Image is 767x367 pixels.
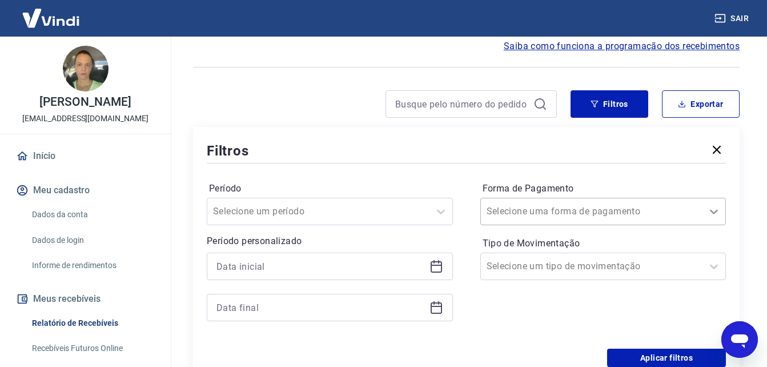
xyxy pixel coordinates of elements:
[721,321,758,358] iframe: Botão para abrir a janela de mensagens
[39,96,131,108] p: [PERSON_NAME]
[27,312,157,335] a: Relatório de Recebíveis
[504,39,740,53] a: Saiba como funciona a programação dos recebimentos
[14,143,157,169] a: Início
[483,237,724,250] label: Tipo de Movimentação
[395,95,529,113] input: Busque pelo número do pedido
[14,1,88,35] img: Vindi
[216,258,425,275] input: Data inicial
[571,90,648,118] button: Filtros
[712,8,753,29] button: Sair
[207,142,249,160] h5: Filtros
[27,229,157,252] a: Dados de login
[27,254,157,277] a: Informe de rendimentos
[207,234,453,248] p: Período personalizado
[209,182,451,196] label: Período
[14,178,157,203] button: Meu cadastro
[662,90,740,118] button: Exportar
[14,286,157,312] button: Meus recebíveis
[216,299,425,316] input: Data final
[607,349,726,367] button: Aplicar filtros
[27,203,157,226] a: Dados da conta
[483,182,724,196] label: Forma de Pagamento
[27,337,157,360] a: Recebíveis Futuros Online
[63,46,109,91] img: 15d61fe2-2cf3-463f-abb3-188f2b0ad94a.jpeg
[22,113,148,125] p: [EMAIL_ADDRESS][DOMAIN_NAME]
